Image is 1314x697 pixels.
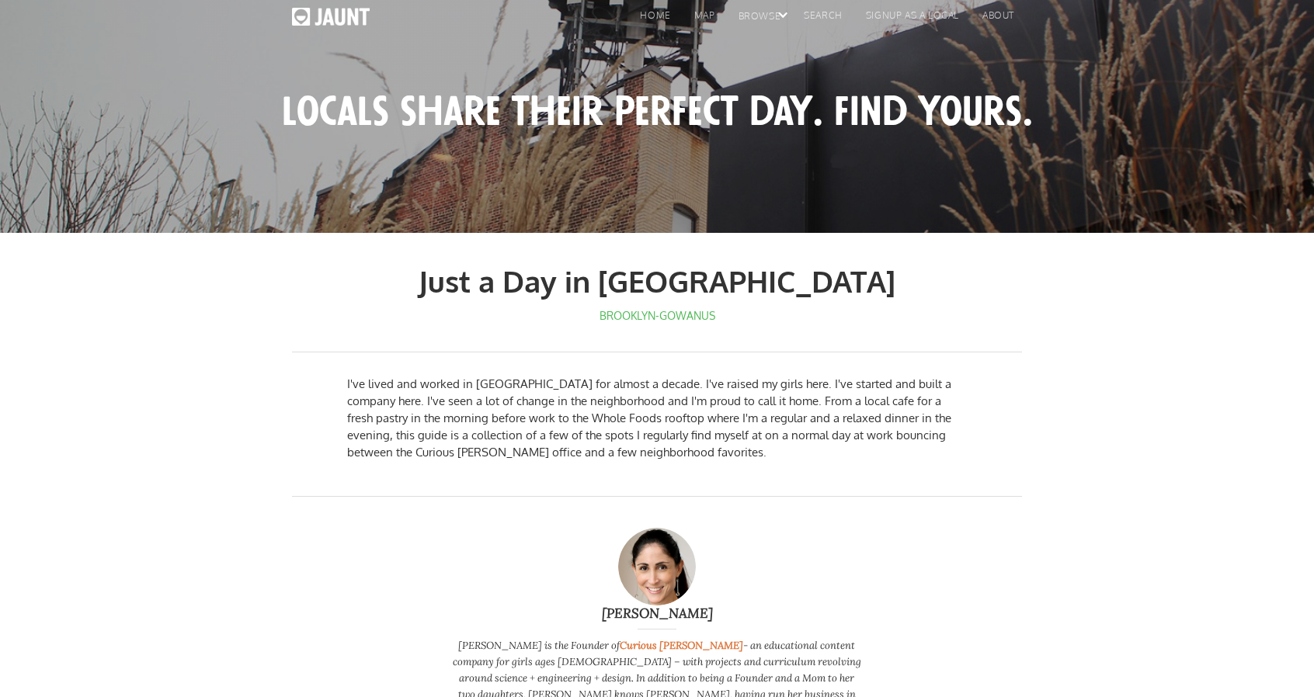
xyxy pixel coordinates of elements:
a: signup as a local [850,8,967,31]
img: Jaunt logo [292,8,370,26]
div: homemapbrowse [624,8,788,32]
a: home [624,8,678,31]
a: [PERSON_NAME] [401,605,912,621]
a: search [788,8,850,31]
img: Samantha Razook [618,528,696,605]
a: Brooklyn-Gowanus [595,303,720,328]
p: I've lived and worked in [GEOGRAPHIC_DATA] for almost a decade. I've raised my girls here. I've s... [347,376,968,461]
h1: Just a Day in [GEOGRAPHIC_DATA] [292,264,1022,298]
a: Curious [PERSON_NAME] [620,639,743,652]
a: home [292,8,370,33]
a: About [967,8,1022,31]
a: map [679,8,723,31]
div: browse [723,9,789,32]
